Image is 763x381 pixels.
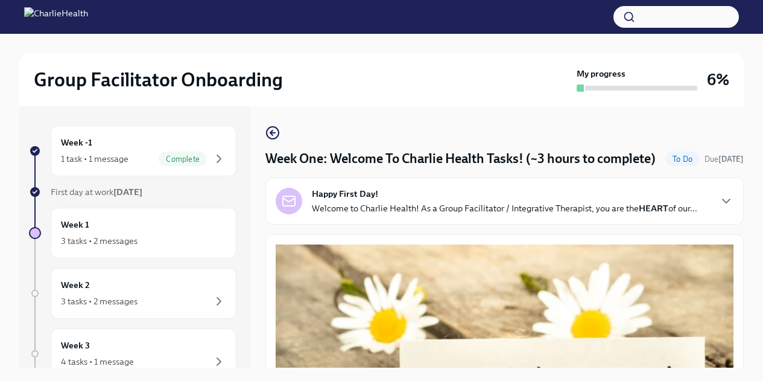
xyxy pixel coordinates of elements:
a: Week 34 tasks • 1 message [29,328,236,379]
h2: Group Facilitator Onboarding [34,68,283,92]
a: Week -11 task • 1 messageComplete [29,126,236,176]
h6: Week 3 [61,339,90,352]
span: First day at work [51,187,142,197]
a: Week 13 tasks • 2 messages [29,208,236,258]
h3: 6% [707,69,729,91]
strong: HEART [639,203,668,214]
span: Due [704,155,744,164]
a: Week 23 tasks • 2 messages [29,268,236,319]
h6: Week 2 [61,278,90,292]
strong: Happy First Day! [312,188,378,200]
div: 4 tasks • 1 message [61,356,134,368]
strong: My progress [577,68,625,80]
div: 1 task • 1 message [61,153,128,165]
span: Complete [159,155,207,164]
strong: [DATE] [113,187,142,197]
strong: [DATE] [718,155,744,164]
p: Welcome to Charlie Health! As a Group Facilitator / Integrative Therapist, you are the of our... [312,202,697,214]
div: 3 tasks • 2 messages [61,235,138,247]
span: To Do [665,155,700,164]
h4: Week One: Welcome To Charlie Health Tasks! (~3 hours to complete) [265,150,656,168]
a: First day at work[DATE] [29,186,236,198]
div: 3 tasks • 2 messages [61,295,138,307]
img: CharlieHealth [24,7,88,27]
h6: Week -1 [61,136,92,149]
h6: Week 1 [61,218,89,231]
span: September 1st, 2025 10:00 [704,153,744,165]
